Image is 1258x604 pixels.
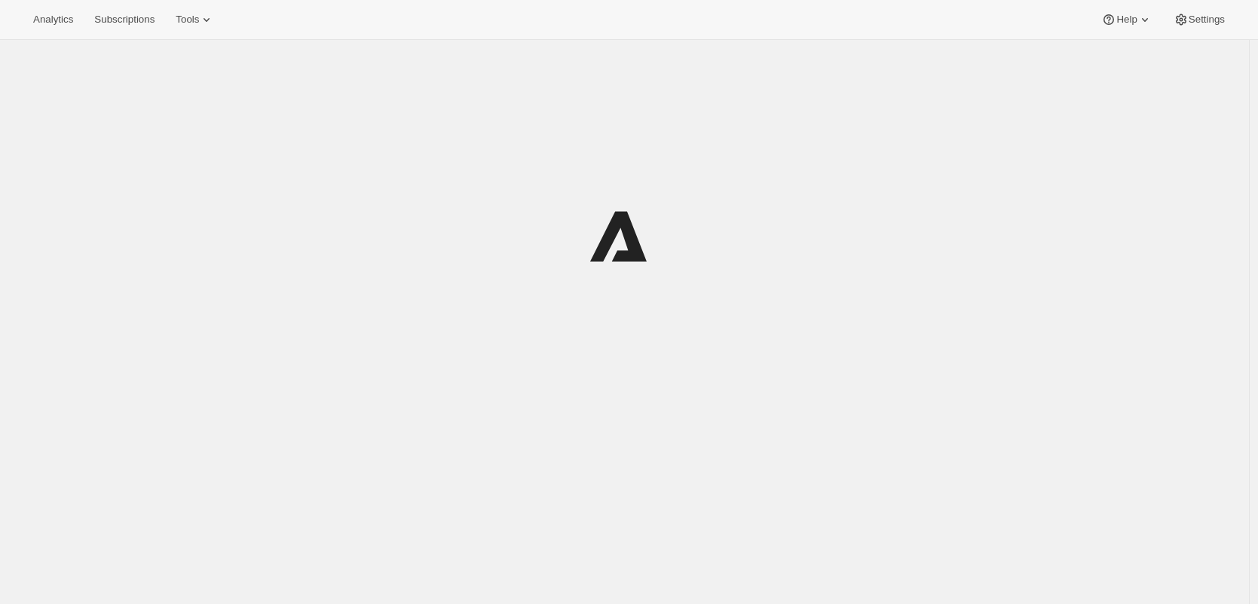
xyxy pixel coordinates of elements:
[1165,9,1234,30] button: Settings
[167,9,223,30] button: Tools
[1116,14,1137,26] span: Help
[85,9,164,30] button: Subscriptions
[1189,14,1225,26] span: Settings
[33,14,73,26] span: Analytics
[176,14,199,26] span: Tools
[24,9,82,30] button: Analytics
[1092,9,1161,30] button: Help
[94,14,155,26] span: Subscriptions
